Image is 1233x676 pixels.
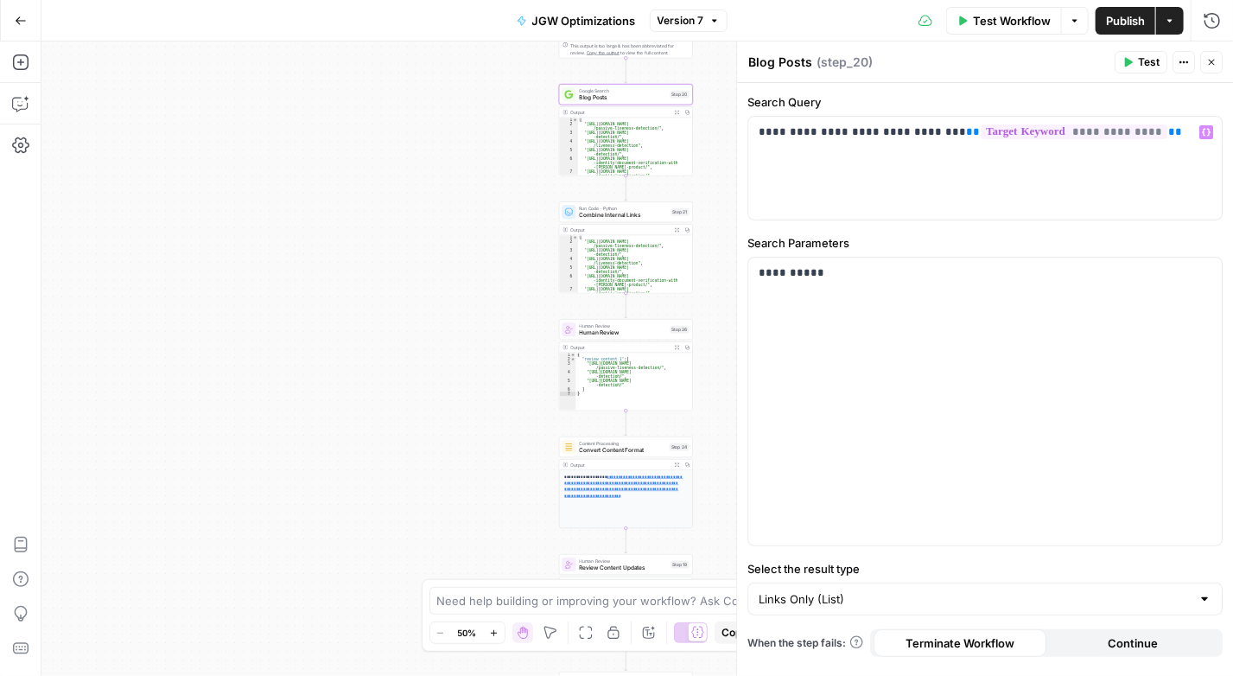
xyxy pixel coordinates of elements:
g: Edge from step_21 to step_26 [625,293,627,318]
span: Toggle code folding, rows 1 through 11 [573,118,578,122]
span: Combine Internal Links [580,211,668,220]
div: 3 [560,248,579,257]
g: Edge from step_18 to step_20 [625,58,627,83]
span: ( step_20 ) [817,54,873,71]
label: Select the result type [747,560,1223,577]
span: Toggle code folding, rows 1 through 7 [571,353,576,357]
div: Step 24 [670,443,690,451]
button: JGW Optimizations [506,7,646,35]
div: 7 [560,287,579,296]
div: Human ReviewReview Content UpdatesStep 19Output{ "content_updates":"# What is Passive Liveness De... [559,554,693,646]
div: Output [571,109,670,116]
label: Search Parameters [747,234,1223,252]
div: 4 [560,139,579,148]
a: When the step fails: [747,635,863,651]
button: Test Workflow [946,7,1061,35]
g: Edge from step_26 to step_24 [625,411,627,436]
span: Review Content Updates [580,564,668,572]
div: 5 [560,265,579,274]
div: 5 [560,379,576,387]
span: Human Review [580,558,668,564]
div: Step 19 [671,561,690,569]
span: Copy [721,625,747,641]
div: Step 26 [671,326,690,334]
div: 1 [560,118,579,122]
span: Publish [1106,12,1145,29]
span: Google Search [580,87,667,94]
span: 50% [458,626,477,640]
div: Output [571,462,670,469]
button: Test [1115,51,1167,73]
g: Edge from step_24 to step_19 [625,528,627,553]
div: Google SearchBlog PostsStep 20Output[ "[URL][DOMAIN_NAME] /passive-liveness-detection/", "[URL][D... [559,84,693,175]
span: Human Review [580,328,667,337]
span: Content Processing [580,440,667,447]
div: 5 [560,148,579,156]
div: This output is too large & has been abbreviated for review. to view the full content. [571,42,690,56]
img: o3r9yhbrn24ooq0tey3lueqptmfj [565,443,574,451]
div: Output [571,226,670,233]
span: Human Review [580,322,667,329]
span: Toggle code folding, rows 2 through 6 [571,357,576,361]
div: 4 [560,370,576,379]
div: Step 20 [671,91,690,99]
div: 6 [560,156,579,169]
div: Run Code · PythonCombine Internal LinksStep 21Output[ "[URL][DOMAIN_NAME] /passive-liveness-detec... [559,201,693,293]
span: Terminate Workflow [906,635,1014,652]
div: 2 [560,239,579,248]
span: Toggle code folding, rows 1 through 11 [573,235,578,239]
label: Search Query [747,93,1223,111]
span: Test Workflow [973,12,1051,29]
span: Run Code · Python [580,205,668,212]
div: Step 21 [671,208,690,216]
span: Test [1138,54,1160,70]
span: JGW Optimizations [532,12,636,29]
input: Links Only (List) [759,590,1191,608]
div: 7 [560,392,576,396]
button: Copy [715,622,754,644]
span: Blog Posts [580,93,667,102]
g: Edge from step_20 to step_21 [625,175,627,201]
g: Edge from step_19 to step_25 [625,646,627,671]
span: Copy the output [587,50,620,55]
div: 2 [560,122,579,131]
textarea: Blog Posts [748,54,812,71]
div: 1 [560,235,579,239]
div: 2 [560,357,576,361]
span: Continue [1108,635,1158,652]
span: Version 7 [658,13,704,29]
div: Output [571,344,670,351]
button: Continue [1046,629,1219,657]
div: 7 [560,169,579,178]
div: 6 [560,274,579,287]
span: Convert Content Format [580,446,667,455]
button: Version 7 [650,10,728,32]
div: 3 [560,361,576,370]
div: 4 [560,257,579,265]
div: Human ReviewHuman ReviewStep 26Output{ "review_content_1":[ "[URL][DOMAIN_NAME] /passive-liveness... [559,319,693,411]
div: 3 [560,131,579,139]
div: 1 [560,353,576,357]
div: 6 [560,387,576,392]
button: Publish [1096,7,1155,35]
